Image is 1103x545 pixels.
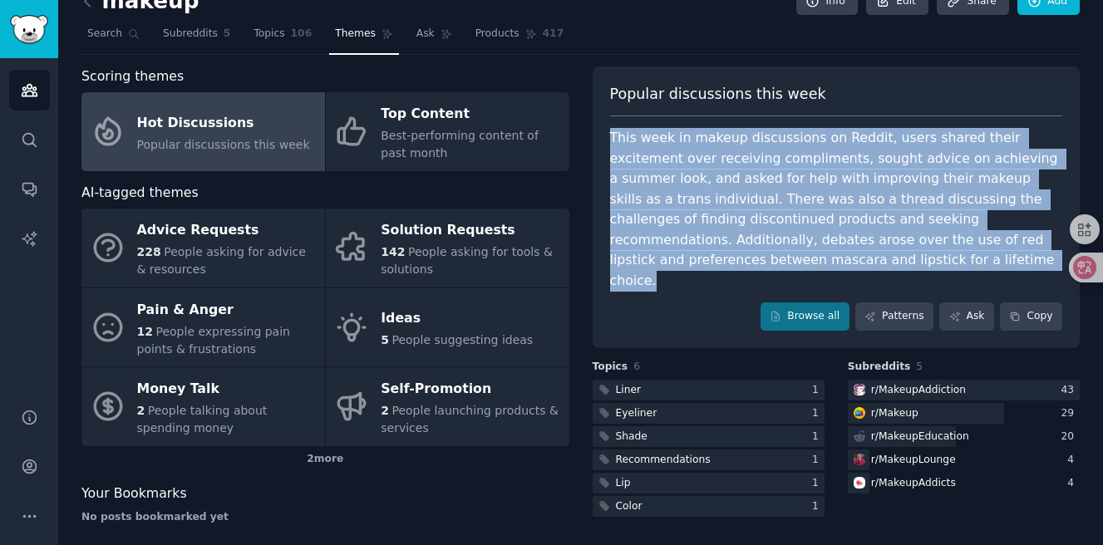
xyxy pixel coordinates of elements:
[381,376,560,403] div: Self-Promotion
[137,138,310,151] span: Popular discussions this week
[470,21,569,55] a: Products417
[848,403,1080,424] a: Makeupr/Makeup29
[593,426,825,447] a: Shade1
[616,499,643,514] div: Color
[854,384,865,395] img: MakeupAddiction
[137,376,317,403] div: Money Talk
[633,361,640,372] span: 6
[137,245,306,276] span: People asking for advice & resources
[854,477,865,489] img: MakeupAddicts
[616,406,657,421] div: Eyeliner
[855,302,933,331] a: Patterns
[335,27,376,42] span: Themes
[81,92,325,171] a: Hot DiscussionsPopular discussions this week
[939,302,994,331] a: Ask
[916,361,923,372] span: 5
[248,21,318,55] a: Topics106
[137,218,317,244] div: Advice Requests
[812,499,825,514] div: 1
[381,306,533,332] div: Ideas
[812,383,825,398] div: 1
[137,245,161,258] span: 228
[812,476,825,491] div: 1
[137,325,153,338] span: 12
[381,101,560,128] div: Top Content
[81,446,569,473] div: 2 more
[81,484,187,504] span: Your Bookmarks
[812,430,825,444] div: 1
[326,209,569,287] a: Solution Requests142People asking for tools & solutions
[87,27,122,42] span: Search
[1000,302,1062,331] button: Copy
[1061,406,1080,421] div: 29
[871,383,966,398] div: r/ MakeupAddiction
[326,367,569,446] a: Self-Promotion2People launching products & services
[761,302,849,331] a: Browse all
[254,27,284,42] span: Topics
[616,383,642,398] div: Liner
[543,27,564,42] span: 417
[137,404,145,417] span: 2
[81,66,184,87] span: Scoring themes
[326,92,569,171] a: Top ContentBest-performing content of past month
[812,406,825,421] div: 1
[137,325,290,356] span: People expressing pain points & frustrations
[593,449,825,470] a: Recommendations1
[381,404,559,435] span: People launching products & services
[616,430,648,444] div: Shade
[1067,453,1080,468] div: 4
[381,333,389,346] span: 5
[81,510,569,525] div: No posts bookmarked yet
[848,473,1080,493] a: MakeupAddictsr/MakeupAddicts4
[871,476,956,491] div: r/ MakeupAddicts
[81,183,199,204] span: AI-tagged themes
[616,476,631,491] div: Lip
[81,209,325,287] a: Advice Requests228People asking for advice & resources
[848,449,1080,470] a: MakeupLounger/MakeupLounge4
[163,27,218,42] span: Subreddits
[1061,383,1080,398] div: 43
[381,129,539,160] span: Best-performing content of past month
[392,333,534,346] span: People suggesting ideas
[137,110,310,136] div: Hot Discussions
[593,380,825,400] a: Liner1
[381,404,389,417] span: 2
[291,27,313,42] span: 106
[610,128,1063,291] div: This week in makeup discussions on Reddit, users shared their excitement over receiving complimen...
[848,380,1080,400] a: MakeupAddictionr/MakeupAddiction43
[81,21,145,55] a: Search
[326,288,569,367] a: Ideas5People suggesting ideas
[854,407,865,419] img: Makeup
[416,27,435,42] span: Ask
[871,430,969,444] div: r/ MakeupEducation
[224,27,231,42] span: 5
[593,403,825,424] a: Eyeliner1
[848,426,1080,447] a: r/MakeupEducation20
[616,453,711,468] div: Recommendations
[1061,430,1080,444] div: 20
[593,496,825,517] a: Color1
[854,454,865,465] img: MakeupLounge
[475,27,519,42] span: Products
[812,453,825,468] div: 1
[81,367,325,446] a: Money Talk2People talking about spending money
[137,297,317,323] div: Pain & Anger
[381,245,553,276] span: People asking for tools & solutions
[157,21,236,55] a: Subreddits5
[848,360,911,375] span: Subreddits
[381,245,405,258] span: 142
[593,473,825,493] a: Lip1
[871,453,956,468] div: r/ MakeupLounge
[610,84,826,105] span: Popular discussions this week
[137,404,268,435] span: People talking about spending money
[381,218,560,244] div: Solution Requests
[1067,476,1080,491] div: 4
[329,21,399,55] a: Themes
[411,21,458,55] a: Ask
[10,15,48,44] img: GummySearch logo
[871,406,918,421] div: r/ Makeup
[81,288,325,367] a: Pain & Anger12People expressing pain points & frustrations
[593,360,628,375] span: Topics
